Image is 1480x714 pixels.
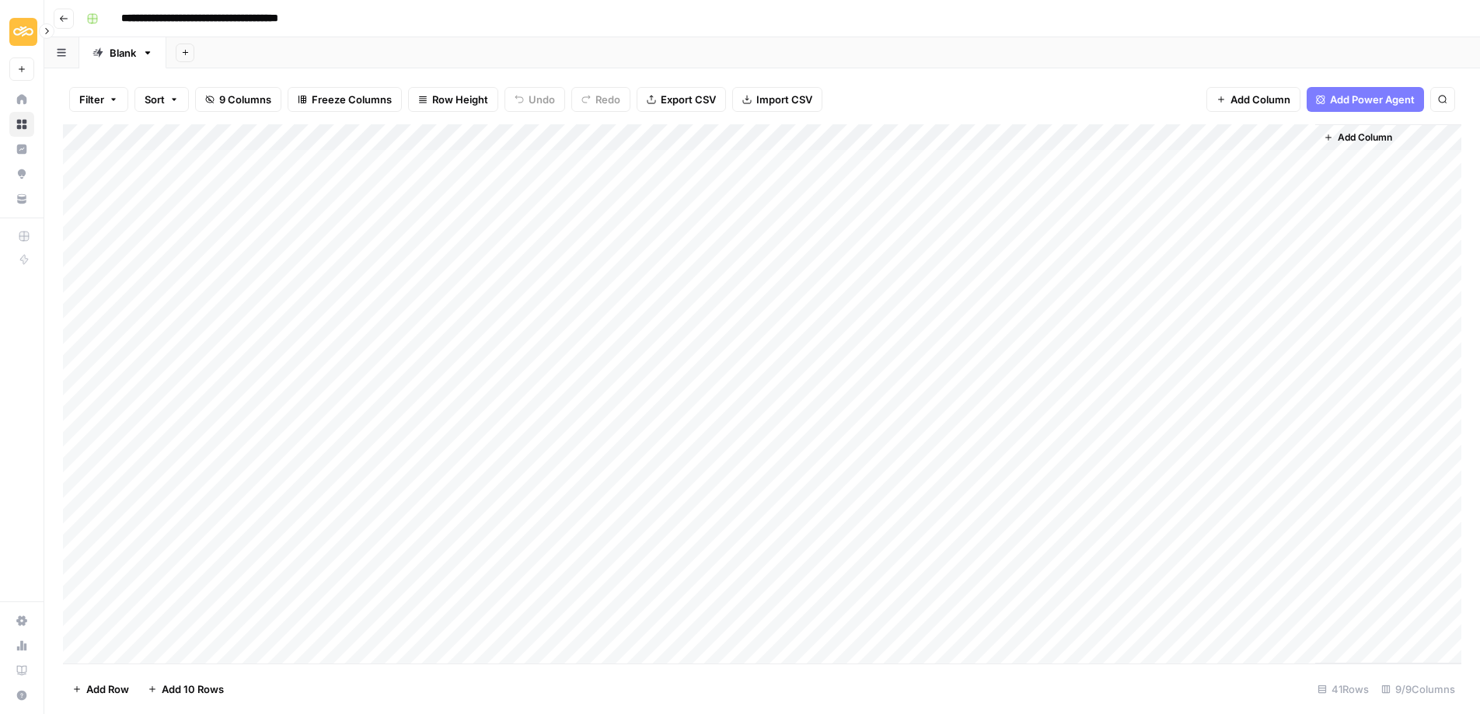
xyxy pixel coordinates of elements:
[63,677,138,702] button: Add Row
[1318,127,1398,148] button: Add Column
[9,87,34,112] a: Home
[9,18,37,46] img: Sinch Logo
[9,112,34,137] a: Browse
[661,92,716,107] span: Export CSV
[110,45,136,61] div: Blank
[9,608,34,633] a: Settings
[408,87,498,112] button: Row Height
[195,87,281,112] button: 9 Columns
[9,658,34,683] a: Learning Hub
[288,87,402,112] button: Freeze Columns
[1330,92,1415,107] span: Add Power Agent
[9,137,34,162] a: Insights
[79,92,104,107] span: Filter
[9,683,34,708] button: Help + Support
[756,92,812,107] span: Import CSV
[1206,87,1300,112] button: Add Column
[504,87,565,112] button: Undo
[9,12,34,51] button: Workspace: Sinch
[86,681,129,697] span: Add Row
[529,92,555,107] span: Undo
[219,92,271,107] span: 9 Columns
[69,87,128,112] button: Filter
[138,677,233,702] button: Add 10 Rows
[1311,677,1375,702] div: 41 Rows
[9,186,34,211] a: Your Data
[595,92,620,107] span: Redo
[1375,677,1461,702] div: 9/9 Columns
[1230,92,1290,107] span: Add Column
[571,87,630,112] button: Redo
[134,87,189,112] button: Sort
[1307,87,1424,112] button: Add Power Agent
[162,681,224,697] span: Add 10 Rows
[1338,131,1392,145] span: Add Column
[9,162,34,186] a: Opportunities
[637,87,726,112] button: Export CSV
[79,37,166,68] a: Blank
[432,92,488,107] span: Row Height
[732,87,822,112] button: Import CSV
[312,92,392,107] span: Freeze Columns
[145,92,165,107] span: Sort
[9,633,34,658] a: Usage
